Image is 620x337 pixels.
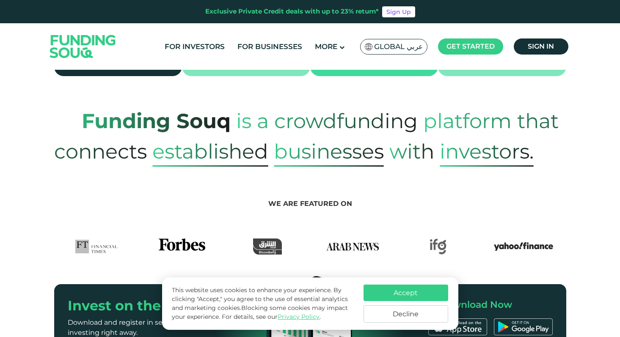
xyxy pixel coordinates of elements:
span: Global عربي [374,42,423,52]
button: Accept [364,285,448,301]
button: Decline [364,305,448,323]
span: with [389,131,434,172]
span: More [315,42,337,51]
span: established [152,136,268,167]
span: Blocking some cookies may impact your experience. [172,304,348,321]
img: Logo [41,25,124,68]
a: Sign in [514,38,568,55]
img: App Store [428,318,487,335]
img: FTLogo Logo [75,238,118,255]
img: Arab News Logo [323,238,382,255]
span: platform that connects [54,100,559,172]
img: Google Play [494,318,553,335]
img: Forbes Logo [159,238,205,255]
span: Investors. [440,136,534,167]
strong: Funding Souq [82,109,231,133]
img: SA Flag [365,43,372,50]
img: Asharq Business Logo [253,238,282,255]
img: IFG Logo [430,238,446,255]
a: For Businesses [235,40,304,54]
span: For details, see our . [222,313,321,321]
span: is a crowdfunding [236,100,418,142]
span: Sign in [528,42,554,50]
span: Download Now [439,299,512,310]
a: Privacy Policy [278,313,320,321]
span: We are featured on [268,200,352,208]
a: Sign Up [382,6,415,17]
img: Yahoo Finance Logo [494,238,553,255]
div: Exclusive Private Credit deals with up to 23% return* [205,7,379,16]
span: Get started [446,42,495,50]
a: For Investors [163,40,227,54]
span: Businesses [274,136,384,167]
p: This website uses cookies to enhance your experience. By clicking "Accept," you agree to the use ... [172,286,355,321]
span: Invest on the Go! [68,297,188,314]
